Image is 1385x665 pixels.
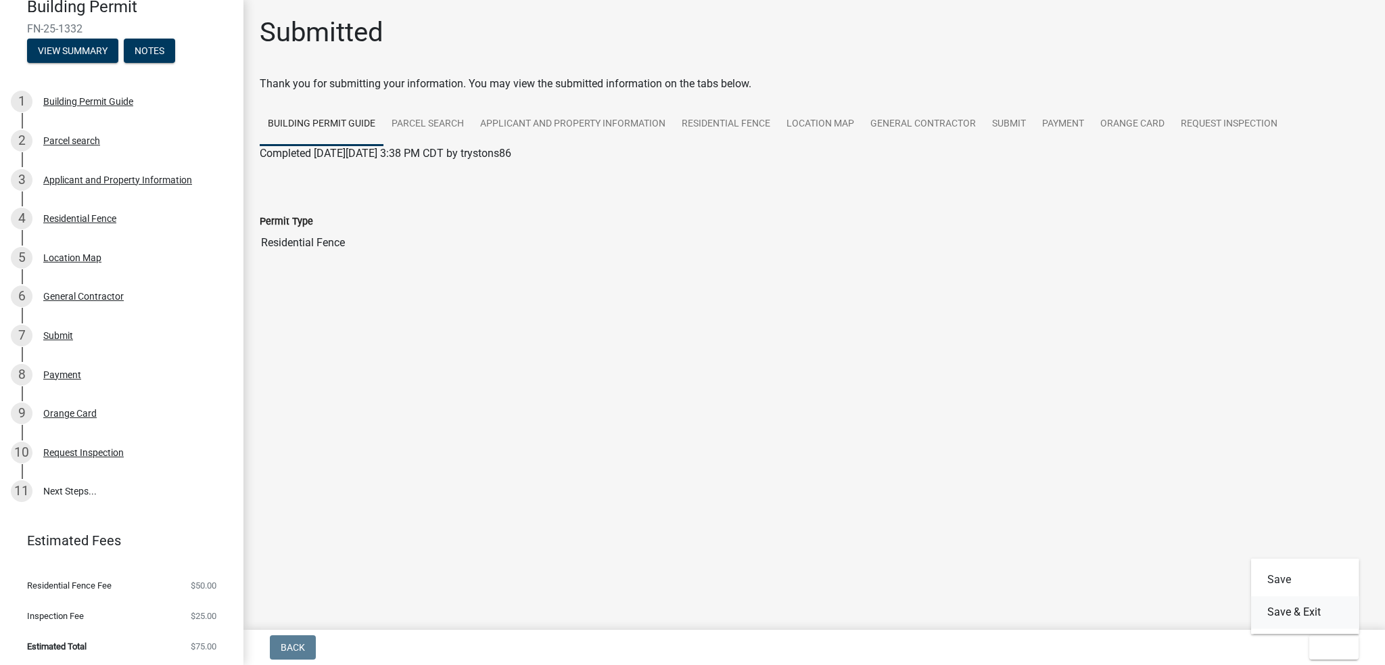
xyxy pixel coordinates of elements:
[43,214,116,223] div: Residential Fence
[43,136,100,145] div: Parcel search
[191,642,216,651] span: $75.00
[11,91,32,112] div: 1
[1092,103,1173,146] a: Orange Card
[1251,558,1359,634] div: Exit
[260,217,313,227] label: Permit Type
[11,208,32,229] div: 4
[11,325,32,346] div: 7
[11,364,32,386] div: 8
[11,169,32,191] div: 3
[11,480,32,502] div: 11
[260,103,383,146] a: Building Permit Guide
[27,642,87,651] span: Estimated Total
[1034,103,1092,146] a: Payment
[43,292,124,301] div: General Contractor
[1251,596,1359,628] button: Save & Exit
[43,175,192,185] div: Applicant and Property Information
[260,76,1369,92] div: Thank you for submitting your information. You may view the submitted information on the tabs below.
[778,103,862,146] a: Location Map
[124,39,175,63] button: Notes
[1173,103,1286,146] a: Request Inspection
[27,39,118,63] button: View Summary
[270,635,316,660] button: Back
[124,46,175,57] wm-modal-confirm: Notes
[43,370,81,380] div: Payment
[281,642,305,653] span: Back
[383,103,472,146] a: Parcel search
[260,16,383,49] h1: Submitted
[674,103,778,146] a: Residential Fence
[43,409,97,418] div: Orange Card
[1309,635,1359,660] button: Exit
[11,527,222,554] a: Estimated Fees
[191,612,216,620] span: $25.00
[11,442,32,463] div: 10
[862,103,984,146] a: General Contractor
[472,103,674,146] a: Applicant and Property Information
[27,46,118,57] wm-modal-confirm: Summary
[11,130,32,152] div: 2
[260,147,511,160] span: Completed [DATE][DATE] 3:38 PM CDT by trystons86
[27,22,216,35] span: FN-25-1332
[27,612,84,620] span: Inspection Fee
[191,581,216,590] span: $50.00
[43,97,133,106] div: Building Permit Guide
[11,247,32,269] div: 5
[11,285,32,307] div: 6
[43,331,73,340] div: Submit
[11,403,32,424] div: 9
[27,581,112,590] span: Residential Fence Fee
[1320,642,1340,653] span: Exit
[984,103,1034,146] a: Submit
[43,253,101,262] div: Location Map
[1251,564,1359,596] button: Save
[43,448,124,457] div: Request Inspection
